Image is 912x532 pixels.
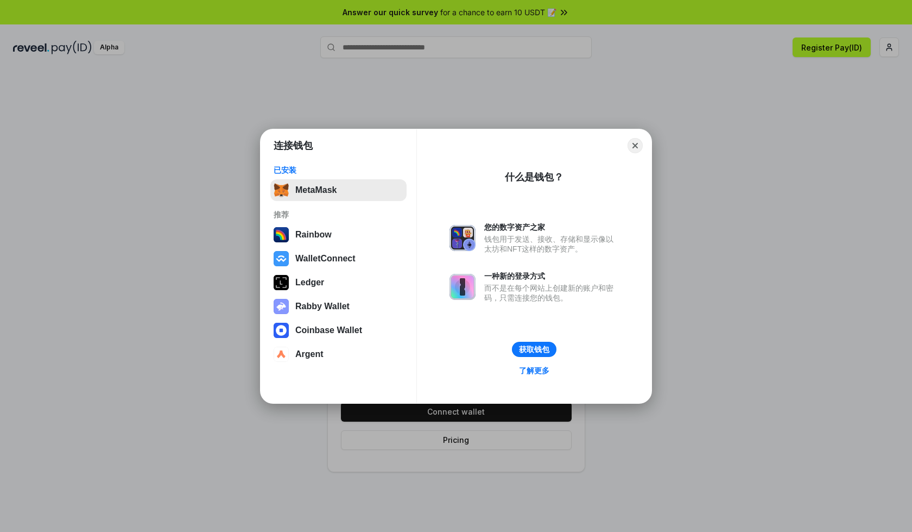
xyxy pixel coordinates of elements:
[274,275,289,290] img: svg+xml,%3Csvg%20xmlns%3D%22http%3A%2F%2Fwww.w3.org%2F2000%2Fsvg%22%20width%3D%2228%22%20height%3...
[512,342,556,357] button: 获取钱包
[270,224,407,246] button: Rainbow
[274,165,403,175] div: 已安装
[270,248,407,270] button: WalletConnect
[505,171,563,184] div: 什么是钱包？
[295,302,350,311] div: Rabby Wallet
[295,349,324,359] div: Argent
[270,343,407,365] button: Argent
[519,345,549,354] div: 获取钱包
[270,179,407,201] button: MetaMask
[295,326,362,335] div: Coinbase Wallet
[270,320,407,341] button: Coinbase Wallet
[449,225,476,251] img: svg+xml,%3Csvg%20xmlns%3D%22http%3A%2F%2Fwww.w3.org%2F2000%2Fsvg%22%20fill%3D%22none%22%20viewBox...
[484,271,619,281] div: 一种新的登录方式
[519,366,549,375] div: 了解更多
[274,139,313,152] h1: 连接钱包
[270,296,407,317] button: Rabby Wallet
[274,347,289,362] img: svg+xml,%3Csvg%20width%3D%2228%22%20height%3D%2228%22%20viewBox%3D%220%200%2028%2028%22%20fill%3D...
[295,278,324,287] div: Ledger
[274,183,289,198] img: svg+xml,%3Csvg%20fill%3D%22none%22%20height%3D%2233%22%20viewBox%3D%220%200%2035%2033%22%20width%...
[512,364,556,378] a: 了解更多
[484,222,619,232] div: 您的数字资产之家
[628,138,643,153] button: Close
[274,323,289,338] img: svg+xml,%3Csvg%20width%3D%2228%22%20height%3D%2228%22%20viewBox%3D%220%200%2028%2028%22%20fill%3D...
[484,283,619,303] div: 而不是在每个网站上创建新的账户和密码，只需连接您的钱包。
[295,185,337,195] div: MetaMask
[274,251,289,266] img: svg+xml,%3Csvg%20width%3D%2228%22%20height%3D%2228%22%20viewBox%3D%220%200%2028%2028%22%20fill%3D...
[274,299,289,314] img: svg+xml,%3Csvg%20xmlns%3D%22http%3A%2F%2Fwww.w3.org%2F2000%2Fsvg%22%20fill%3D%22none%22%20viewBox...
[449,274,476,300] img: svg+xml,%3Csvg%20xmlns%3D%22http%3A%2F%2Fwww.w3.org%2F2000%2Fsvg%22%20fill%3D%22none%22%20viewBox...
[274,210,403,220] div: 推荐
[295,230,332,240] div: Rainbow
[484,234,619,254] div: 钱包用于发送、接收、存储和显示像以太坊和NFT这样的数字资产。
[295,254,356,264] div: WalletConnect
[274,227,289,242] img: svg+xml,%3Csvg%20width%3D%22120%22%20height%3D%22120%22%20viewBox%3D%220%200%20120%20120%22%20fil...
[270,272,407,293] button: Ledger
